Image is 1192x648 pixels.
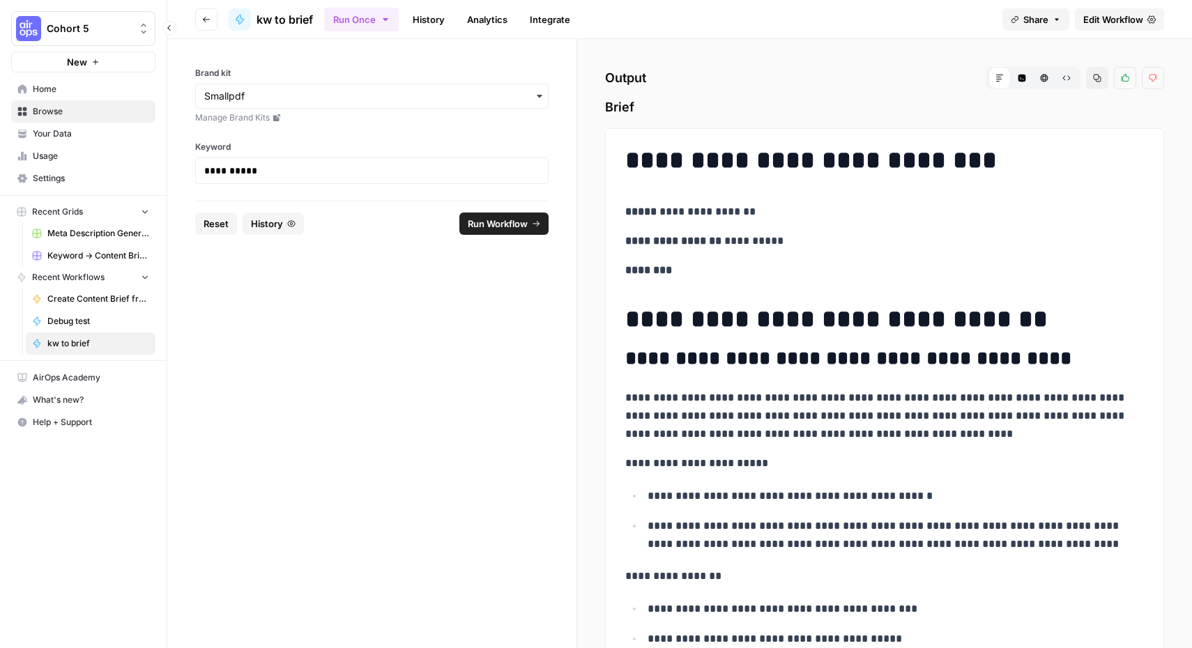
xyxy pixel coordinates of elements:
label: Keyword [195,141,549,153]
span: Reset [204,217,229,231]
button: Share [1002,8,1069,31]
span: History [251,217,283,231]
a: Edit Workflow [1075,8,1164,31]
span: kw to brief [47,337,149,350]
h2: Output [605,67,1164,89]
span: Run Workflow [468,217,528,231]
a: Home [11,78,155,100]
span: Cohort 5 [47,22,131,36]
a: Your Data [11,123,155,145]
a: Meta Description Generator ([PERSON_NAME]) Grid [26,222,155,245]
a: History [404,8,453,31]
span: Home [33,83,149,95]
a: Keyword -> Content Brief -> Article [26,245,155,267]
button: History [243,213,304,235]
span: Share [1023,13,1048,26]
a: Settings [11,167,155,190]
a: Browse [11,100,155,123]
span: Brief [605,98,1164,117]
img: Cohort 5 Logo [16,16,41,41]
input: Smallpdf [204,89,540,103]
a: Create Content Brief from Keyword [26,288,155,310]
span: AirOps Academy [33,371,149,384]
span: Your Data [33,128,149,140]
a: AirOps Academy [11,367,155,389]
button: New [11,52,155,72]
button: Run Once [324,8,399,31]
span: Meta Description Generator ([PERSON_NAME]) Grid [47,227,149,240]
button: Help + Support [11,411,155,433]
button: Recent Grids [11,201,155,222]
span: Help + Support [33,416,149,429]
span: kw to brief [257,11,313,28]
span: Edit Workflow [1083,13,1143,26]
a: Manage Brand Kits [195,111,549,124]
span: Settings [33,172,149,185]
button: Workspace: Cohort 5 [11,11,155,46]
a: kw to brief [229,8,313,31]
a: Usage [11,145,155,167]
button: Reset [195,213,237,235]
a: Integrate [521,8,579,31]
span: Keyword -> Content Brief -> Article [47,249,149,262]
span: Create Content Brief from Keyword [47,293,149,305]
span: Recent Grids [32,206,83,218]
span: New [67,55,87,69]
button: What's new? [11,389,155,411]
span: Recent Workflows [32,271,105,284]
a: Analytics [459,8,516,31]
button: Run Workflow [459,213,549,235]
div: What's new? [12,389,155,410]
span: Debug test [47,315,149,327]
span: Usage [33,150,149,162]
a: kw to brief [26,332,155,355]
button: Recent Workflows [11,267,155,288]
a: Debug test [26,310,155,332]
span: Browse [33,105,149,118]
label: Brand kit [195,67,549,79]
